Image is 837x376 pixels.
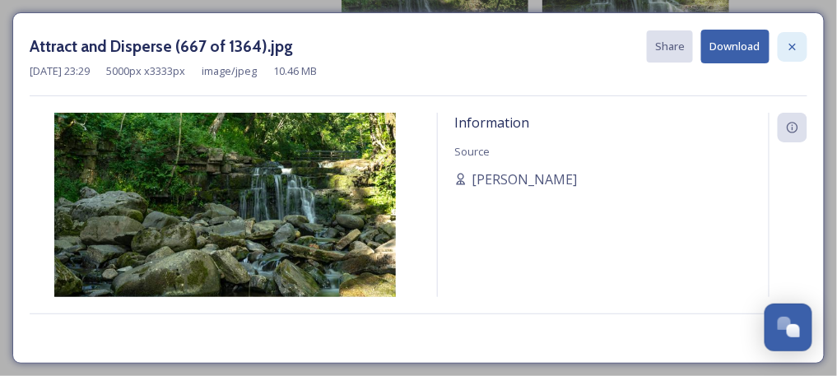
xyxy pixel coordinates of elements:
button: Share [647,30,693,63]
span: [DATE] 23:29 [30,63,90,79]
button: Open Chat [765,304,812,351]
span: image/jpeg [202,63,257,79]
span: Information [454,114,529,132]
button: Download [701,30,770,63]
span: Source [454,144,490,159]
h3: Attract and Disperse (667 of 1364).jpg [30,35,293,58]
span: 10.46 MB [273,63,317,79]
span: [PERSON_NAME] [472,169,577,189]
span: 5000 px x 3333 px [106,63,185,79]
img: Attract%2520and%2520Disperse%2520%28667%2520of%25201364%29.jpg [30,113,421,341]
